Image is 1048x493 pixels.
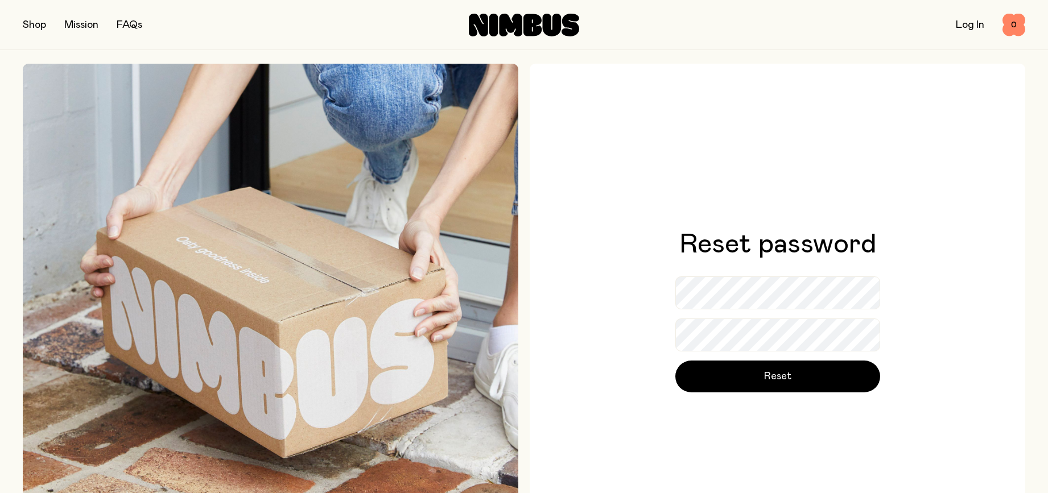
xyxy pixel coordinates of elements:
h1: Reset password [679,231,876,258]
button: 0 [1002,14,1025,36]
button: Reset [675,361,880,392]
a: FAQs [117,20,142,30]
a: Log In [956,20,984,30]
a: Mission [64,20,98,30]
span: Reset [764,368,791,384]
